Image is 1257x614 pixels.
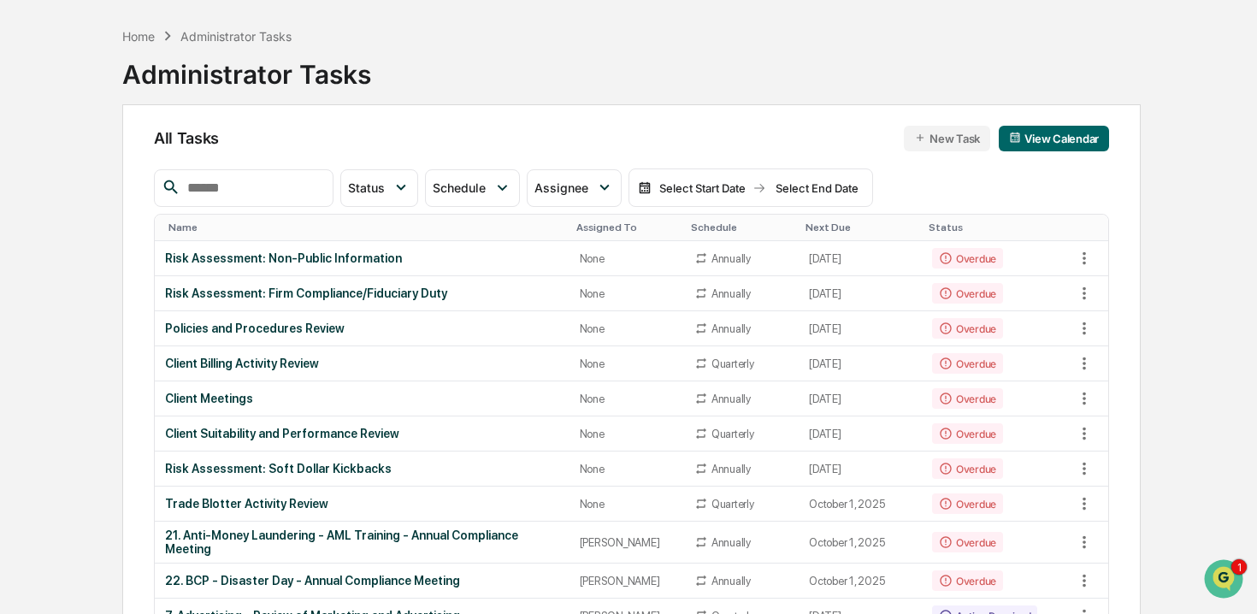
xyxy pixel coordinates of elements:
[34,350,110,367] span: Preclearance
[752,181,766,195] img: arrow right
[711,428,754,440] div: Quarterly
[711,575,751,587] div: Annually
[799,381,922,416] td: [DATE]
[165,574,559,587] div: 22. BCP - Disaster Day - Annual Compliance Meeting
[711,252,751,265] div: Annually
[799,311,922,346] td: [DATE]
[711,498,754,511] div: Quarterly
[34,233,48,247] img: 1746055101610-c473b297-6a78-478c-a979-82029cc54cd1
[142,279,148,292] span: •
[711,287,751,300] div: Annually
[165,528,559,556] div: 21. Anti-Money Laundering - AML Training - Annual Compliance Meeting
[53,233,139,246] span: [PERSON_NAME]
[17,190,115,204] div: Past conversations
[17,384,31,398] div: 🔎
[165,322,559,335] div: Policies and Procedures Review
[576,221,677,233] div: Toggle SortBy
[904,126,990,151] button: New Task
[932,532,1003,552] div: Overdue
[180,29,292,44] div: Administrator Tasks
[999,126,1109,151] button: View Calendar
[122,29,155,44] div: Home
[580,287,674,300] div: None
[799,487,922,522] td: October 1, 2025
[799,346,922,381] td: [DATE]
[265,186,311,207] button: See all
[53,279,139,292] span: [PERSON_NAME]
[17,263,44,290] img: Scott Severs
[77,131,280,148] div: Start new chat
[711,322,751,335] div: Annually
[799,564,922,599] td: October 1, 2025
[691,221,792,233] div: Toggle SortBy
[17,351,31,365] div: 🖐️
[580,463,674,475] div: None
[121,423,207,437] a: Powered byPylon
[580,252,674,265] div: None
[165,427,559,440] div: Client Suitability and Performance Review
[534,180,588,195] span: Assignee
[17,216,44,244] img: Mark Michael Astarita
[117,343,219,374] a: 🗄️Attestations
[348,180,385,195] span: Status
[10,375,115,406] a: 🔎Data Lookup
[799,241,922,276] td: [DATE]
[799,522,922,564] td: October 1, 2025
[638,181,652,195] img: calendar
[932,458,1003,479] div: Overdue
[1074,221,1108,233] div: Toggle SortBy
[10,343,117,374] a: 🖐️Preclearance
[165,392,559,405] div: Client Meetings
[711,393,751,405] div: Annually
[655,181,749,195] div: Select Start Date
[580,322,674,335] div: None
[580,536,674,549] div: [PERSON_NAME]
[932,493,1003,514] div: Overdue
[932,388,1003,409] div: Overdue
[165,462,559,475] div: Risk Assessment: Soft Dollar Kickbacks
[1202,558,1248,604] iframe: Open customer support
[711,357,754,370] div: Quarterly
[580,428,674,440] div: None
[17,131,48,162] img: 1746055101610-c473b297-6a78-478c-a979-82029cc54cd1
[124,351,138,365] div: 🗄️
[806,221,915,233] div: Toggle SortBy
[141,350,212,367] span: Attestations
[17,36,311,63] p: How can we help?
[799,452,922,487] td: [DATE]
[932,318,1003,339] div: Overdue
[168,221,563,233] div: Toggle SortBy
[580,498,674,511] div: None
[932,283,1003,304] div: Overdue
[165,357,559,370] div: Client Billing Activity Review
[932,248,1003,269] div: Overdue
[932,423,1003,444] div: Overdue
[165,497,559,511] div: Trade Blotter Activity Review
[580,575,674,587] div: [PERSON_NAME]
[165,251,559,265] div: Risk Assessment: Non-Public Information
[770,181,864,195] div: Select End Date
[154,129,219,147] span: All Tasks
[932,570,1003,591] div: Overdue
[151,279,186,292] span: [DATE]
[932,353,1003,374] div: Overdue
[291,136,311,156] button: Start new chat
[799,276,922,311] td: [DATE]
[165,286,559,300] div: Risk Assessment: Firm Compliance/Fiduciary Duty
[36,131,67,162] img: 1751574470498-79e402a7-3db9-40a0-906f-966fe37d0ed6
[1009,132,1021,144] img: calendar
[77,148,235,162] div: We're available if you need us!
[433,180,486,195] span: Schedule
[580,357,674,370] div: None
[142,233,148,246] span: •
[580,393,674,405] div: None
[929,221,1067,233] div: Toggle SortBy
[122,45,371,90] div: Administrator Tasks
[34,382,108,399] span: Data Lookup
[711,536,751,549] div: Annually
[151,233,187,246] span: Sep 30
[799,416,922,452] td: [DATE]
[170,424,207,437] span: Pylon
